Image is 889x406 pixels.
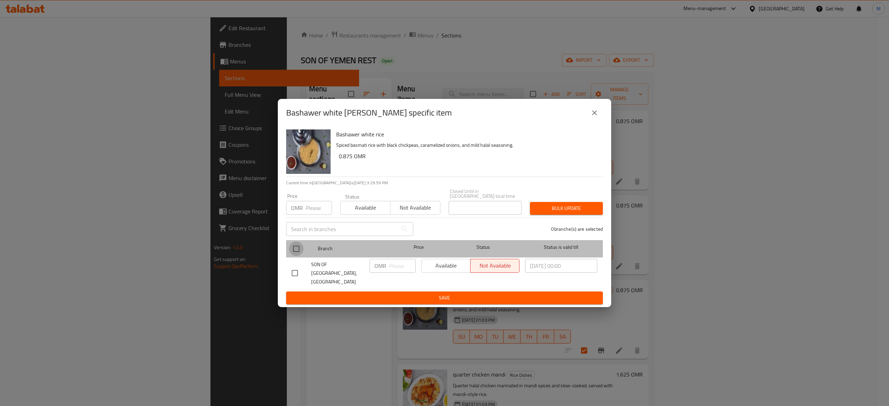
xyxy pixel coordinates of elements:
[374,262,386,270] p: OMR
[286,291,603,304] button: Save
[292,294,597,302] span: Save
[311,260,364,286] span: SON OF [GEOGRAPHIC_DATA], [GEOGRAPHIC_DATA]
[336,129,597,139] h6: Bashawer white rice
[336,141,597,150] p: Spiced basmati rice with black chickpeas, caramelized onions, and mild halal seasoning.
[551,226,603,232] p: 0 branche(s) are selected
[530,202,603,215] button: Bulk update
[286,180,603,186] p: Current time in [GEOGRAPHIC_DATA] is [DATE] 3:29:59 PM
[306,201,332,215] input: Please enter price
[291,204,303,212] p: OMR
[535,204,597,213] span: Bulk update
[339,151,597,161] h6: 0.875 OMR
[318,244,390,253] span: Branch
[340,201,390,215] button: Available
[586,104,603,121] button: close
[343,203,388,213] span: Available
[396,243,442,252] span: Price
[286,107,452,118] h2: Bashawer white [PERSON_NAME] specific item
[525,243,597,252] span: Status is valid till
[389,259,416,273] input: Please enter price
[393,203,437,213] span: Not available
[390,201,440,215] button: Not available
[286,129,331,174] img: Bashawer white rice
[447,243,520,252] span: Status
[286,222,397,236] input: Search in branches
